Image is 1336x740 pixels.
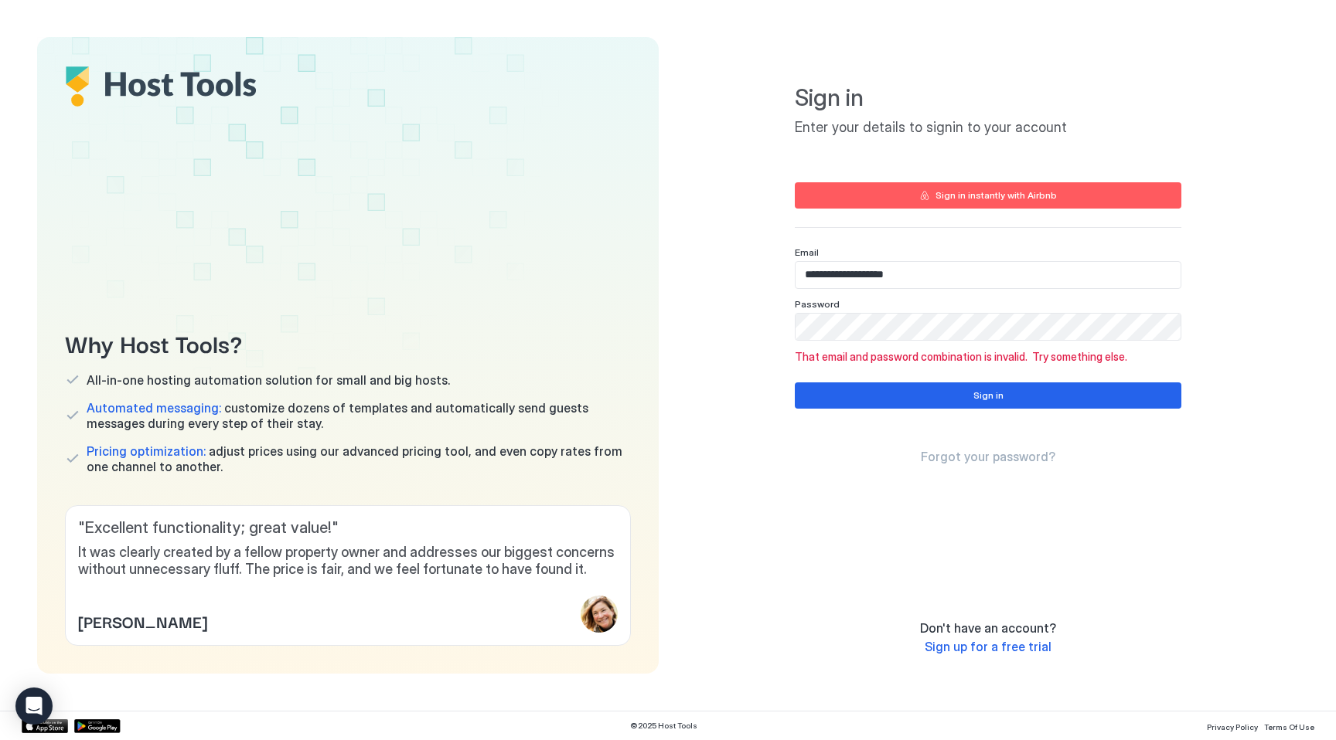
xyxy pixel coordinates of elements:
span: All-in-one hosting automation solution for small and big hosts. [87,372,450,388]
span: Password [795,298,840,310]
span: Enter your details to signin to your account [795,119,1181,137]
a: Sign up for a free trial [925,639,1051,655]
span: " Excellent functionality; great value! " [78,518,618,538]
button: Sign in instantly with Airbnb [795,182,1181,209]
span: adjust prices using our advanced pricing tool, and even copy rates from one channel to another. [87,443,631,474]
a: Terms Of Use [1264,718,1314,734]
button: Sign in [795,382,1181,409]
span: Sign in [795,83,1181,113]
span: Don't have an account? [920,620,1056,636]
span: Why Host Tools? [65,325,631,360]
div: Sign in [973,389,1004,402]
span: Email [795,246,819,258]
a: Privacy Policy [1207,718,1258,734]
span: customize dozens of templates and automatically send guests messages during every step of their s... [87,400,631,431]
div: Open Intercom Messenger [15,687,53,725]
span: Pricing optimization: [87,443,206,459]
div: Sign in instantly with Airbnb [936,188,1057,202]
input: Input Field [796,262,1181,288]
input: Input Field [796,314,1181,340]
a: App Store [22,719,68,733]
a: Forgot your password? [921,449,1055,465]
div: profile [581,596,618,633]
span: That email and password combination is invalid. Try something else. [795,350,1181,364]
span: Privacy Policy [1207,722,1258,732]
span: It was clearly created by a fellow property owner and addresses our biggest concerns without unne... [78,544,618,579]
span: Terms Of Use [1264,722,1314,732]
span: © 2025 Host Tools [630,721,697,731]
span: Automated messaging: [87,400,221,416]
a: Google Play Store [74,719,121,733]
span: [PERSON_NAME] [78,609,207,633]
